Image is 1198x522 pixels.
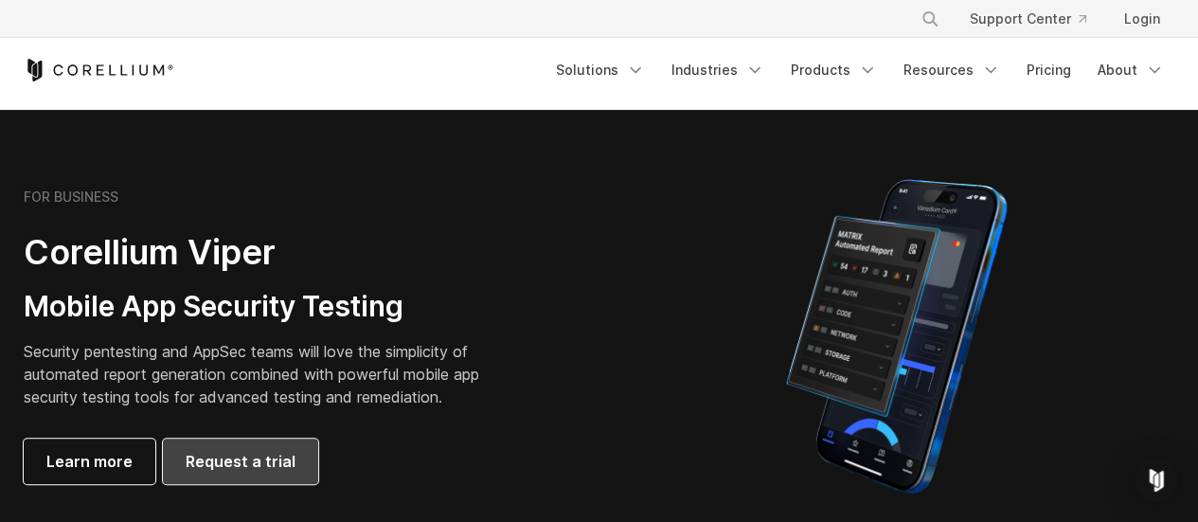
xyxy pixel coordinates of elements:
[186,450,295,473] span: Request a trial
[163,439,318,484] a: Request a trial
[892,53,1011,87] a: Resources
[1109,2,1175,36] a: Login
[754,171,1039,502] img: Corellium MATRIX automated report on iPhone showing app vulnerability test results across securit...
[24,59,174,81] a: Corellium Home
[660,53,776,87] a: Industries
[1015,53,1082,87] a: Pricing
[1086,53,1175,87] a: About
[545,53,656,87] a: Solutions
[24,189,118,206] h6: FOR BUSINESS
[913,2,947,36] button: Search
[24,289,509,325] h3: Mobile App Security Testing
[545,53,1175,87] div: Navigation Menu
[898,2,1175,36] div: Navigation Menu
[24,439,155,484] a: Learn more
[1134,458,1179,503] div: Open Intercom Messenger
[24,231,509,274] h2: Corellium Viper
[779,53,888,87] a: Products
[24,340,509,408] p: Security pentesting and AppSec teams will love the simplicity of automated report generation comb...
[955,2,1101,36] a: Support Center
[46,450,133,473] span: Learn more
